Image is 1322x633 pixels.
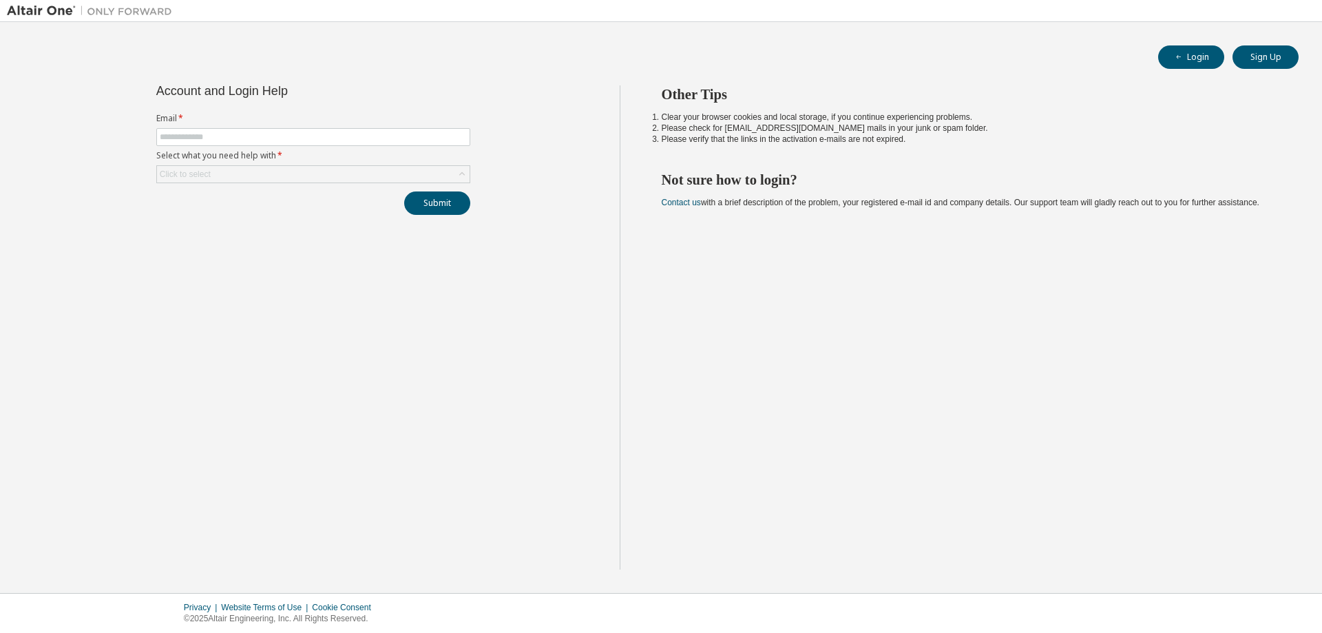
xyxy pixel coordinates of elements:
[662,123,1274,134] li: Please check for [EMAIL_ADDRESS][DOMAIN_NAME] mails in your junk or spam folder.
[1158,45,1224,69] button: Login
[160,169,211,180] div: Click to select
[662,85,1274,103] h2: Other Tips
[312,602,379,613] div: Cookie Consent
[184,613,379,625] p: © 2025 Altair Engineering, Inc. All Rights Reserved.
[221,602,312,613] div: Website Terms of Use
[662,171,1274,189] h2: Not sure how to login?
[662,198,1259,207] span: with a brief description of the problem, your registered e-mail id and company details. Our suppo...
[1232,45,1299,69] button: Sign Up
[662,134,1274,145] li: Please verify that the links in the activation e-mails are not expired.
[7,4,179,18] img: Altair One
[404,191,470,215] button: Submit
[184,602,221,613] div: Privacy
[157,166,470,183] div: Click to select
[156,113,470,124] label: Email
[156,150,470,161] label: Select what you need help with
[156,85,408,96] div: Account and Login Help
[662,198,701,207] a: Contact us
[662,112,1274,123] li: Clear your browser cookies and local storage, if you continue experiencing problems.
